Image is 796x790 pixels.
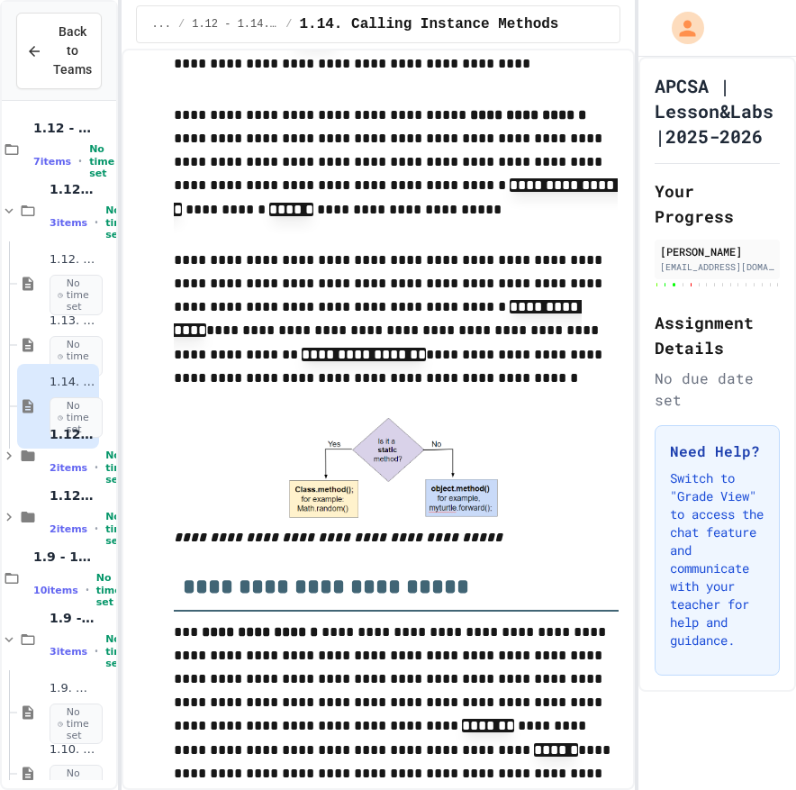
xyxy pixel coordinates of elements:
span: 1.12 - 1.14 | Objects and Instances of Classes [33,120,95,136]
span: • [95,460,98,475]
span: No time set [105,633,131,669]
span: 1.9 - 1.11 | Lessons and Notes [50,610,95,626]
span: No time set [105,449,131,486]
button: Back to Teams [16,13,102,89]
span: 1.10. Calling Class Methods [50,742,95,758]
span: • [95,522,98,536]
span: 3 items [50,646,87,658]
span: No time set [105,204,131,241]
span: 1.13. Creating and Initializing Objects: Constructors [50,313,95,329]
p: Switch to "Grade View" to access the chat feature and communicate with your teacher for help and ... [670,469,764,649]
span: • [95,215,98,230]
span: • [95,644,98,658]
span: No time set [50,397,103,439]
span: 1.12 - 1.14. | Graded Labs [50,426,95,442]
h2: Your Progress [655,178,780,229]
span: • [86,583,89,597]
span: No time set [96,572,122,608]
span: No time set [50,275,103,316]
span: ... [151,17,171,32]
span: / [285,17,292,32]
div: [PERSON_NAME] [660,243,774,259]
span: 2 items [50,462,87,474]
span: / [178,17,185,32]
span: 1.12. Objects - Instances of Classes [50,252,95,268]
div: No due date set [655,368,780,411]
span: 1.12 - 1.14. | Practice Labs [50,487,95,504]
span: No time set [50,704,103,745]
span: • [78,154,82,168]
span: 10 items [33,585,78,596]
span: Back to Teams [53,23,92,79]
span: 7 items [33,156,71,168]
h3: Need Help? [670,440,764,462]
div: My Account [653,7,709,49]
span: 1.9. Method Signatures [50,681,95,696]
span: 1.9 - 1.11 | Introduction to Methods [33,549,95,565]
h2: Assignment Details [655,310,780,360]
h1: APCSA | Lesson&Labs |2025-2026 [655,73,780,149]
span: 2 items [50,523,87,535]
span: 1.12 - 1.14. | Lessons and Notes [50,181,95,197]
span: 1.12 - 1.14. | Lessons and Notes [192,17,278,32]
span: No time set [105,511,131,547]
span: 1.14. Calling Instance Methods [299,14,558,35]
span: No time set [50,336,103,377]
span: 3 items [50,217,87,229]
div: [EMAIL_ADDRESS][DOMAIN_NAME] [660,260,774,274]
span: 1.14. Calling Instance Methods [50,375,95,390]
span: No time set [89,143,114,179]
